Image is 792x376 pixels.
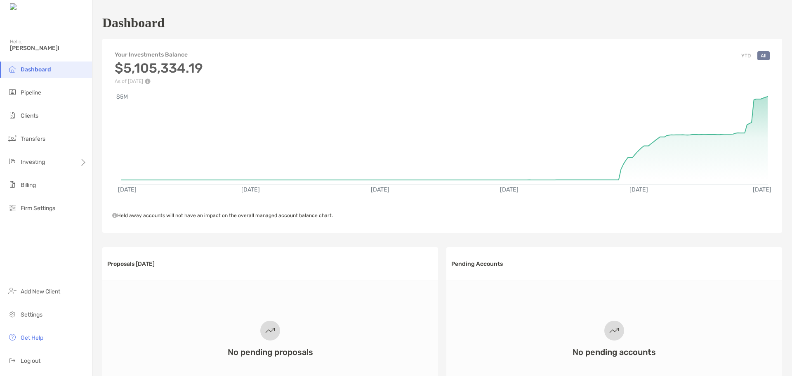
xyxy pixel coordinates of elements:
[753,186,771,193] text: [DATE]
[7,309,17,319] img: settings icon
[7,110,17,120] img: clients icon
[21,357,40,364] span: Log out
[115,60,203,76] h3: $5,105,334.19
[115,51,203,58] h4: Your Investments Balance
[118,186,137,193] text: [DATE]
[21,288,60,295] span: Add New Client
[116,93,128,100] text: $5M
[7,332,17,342] img: get-help icon
[10,45,87,52] span: [PERSON_NAME]!
[21,112,38,119] span: Clients
[21,334,43,341] span: Get Help
[145,78,151,84] img: Performance Info
[7,286,17,296] img: add_new_client icon
[7,180,17,189] img: billing icon
[21,182,36,189] span: Billing
[21,135,45,142] span: Transfers
[7,133,17,143] img: transfers icon
[7,156,17,166] img: investing icon
[228,347,313,357] h3: No pending proposals
[21,66,51,73] span: Dashboard
[573,347,656,357] h3: No pending accounts
[10,3,45,11] img: Zoe Logo
[241,186,260,193] text: [DATE]
[371,186,389,193] text: [DATE]
[21,89,41,96] span: Pipeline
[21,158,45,166] span: Investing
[738,51,754,60] button: YTD
[757,51,770,60] button: All
[451,260,503,267] h3: Pending Accounts
[21,311,42,318] span: Settings
[102,15,165,31] h1: Dashboard
[7,203,17,213] img: firm-settings icon
[115,78,203,84] p: As of [DATE]
[500,186,519,193] text: [DATE]
[7,64,17,74] img: dashboard icon
[21,205,55,212] span: Firm Settings
[7,87,17,97] img: pipeline icon
[629,186,648,193] text: [DATE]
[7,355,17,365] img: logout icon
[107,260,155,267] h3: Proposals [DATE]
[112,213,333,218] span: Held away accounts will not have an impact on the overall managed account balance chart.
